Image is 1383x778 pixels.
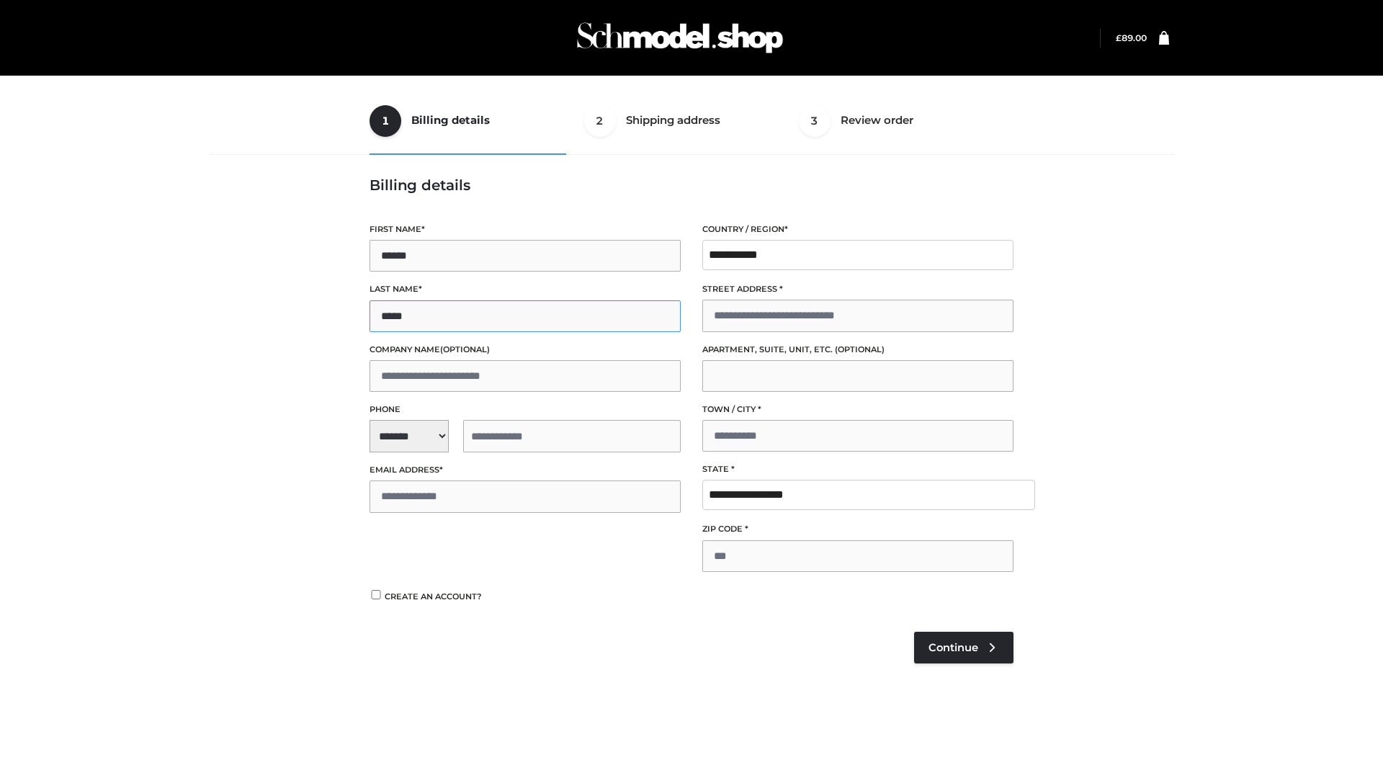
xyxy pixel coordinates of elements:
label: First name [370,223,681,236]
label: Last name [370,282,681,296]
h3: Billing details [370,176,1013,194]
label: Email address [370,463,681,477]
label: Apartment, suite, unit, etc. [702,343,1013,357]
label: Town / City [702,403,1013,416]
span: (optional) [440,344,490,354]
span: (optional) [835,344,885,354]
a: £89.00 [1116,32,1147,43]
label: State [702,462,1013,476]
bdi: 89.00 [1116,32,1147,43]
a: Continue [914,632,1013,663]
img: Schmodel Admin 964 [572,9,788,66]
span: Continue [928,641,978,654]
label: Street address [702,282,1013,296]
span: Create an account? [385,591,482,602]
label: Company name [370,343,681,357]
label: ZIP Code [702,522,1013,536]
label: Phone [370,403,681,416]
label: Country / Region [702,223,1013,236]
input: Create an account? [370,590,382,599]
span: £ [1116,32,1122,43]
